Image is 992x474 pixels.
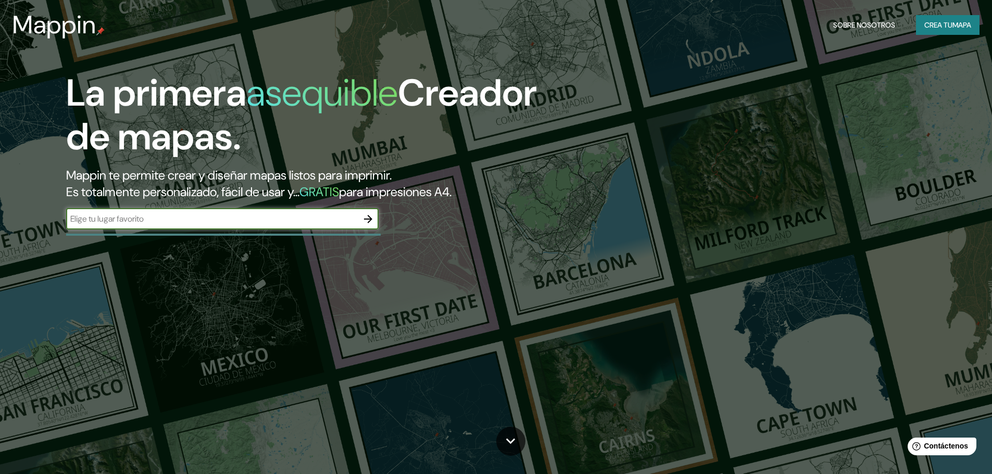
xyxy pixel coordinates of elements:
[299,184,339,200] font: GRATIS
[12,8,96,41] font: Mappin
[66,69,246,117] font: La primera
[246,69,398,117] font: asequible
[916,15,980,35] button: Crea tumapa
[829,15,899,35] button: Sobre nosotros
[66,213,358,225] input: Elige tu lugar favorito
[924,20,952,30] font: Crea tu
[339,184,451,200] font: para impresiones A4.
[952,20,971,30] font: mapa
[66,69,537,161] font: Creador de mapas.
[899,433,981,463] iframe: Lanzador de widgets de ayuda
[66,184,299,200] font: Es totalmente personalizado, fácil de usar y...
[833,20,895,30] font: Sobre nosotros
[66,167,392,183] font: Mappin te permite crear y diseñar mapas listos para imprimir.
[96,27,105,35] img: pin de mapeo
